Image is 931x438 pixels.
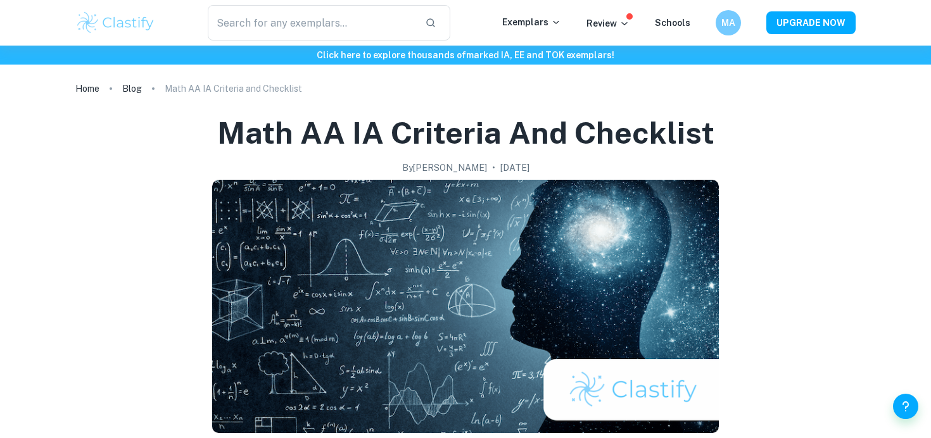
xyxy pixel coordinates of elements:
[492,161,495,175] p: •
[893,394,918,419] button: Help and Feedback
[165,82,302,96] p: Math AA IA Criteria and Checklist
[122,80,142,97] a: Blog
[75,80,99,97] a: Home
[75,10,156,35] img: Clastify logo
[402,161,487,175] h2: By [PERSON_NAME]
[217,113,714,153] h1: Math AA IA Criteria and Checklist
[721,16,736,30] h6: MA
[212,180,719,433] img: Math AA IA Criteria and Checklist cover image
[766,11,856,34] button: UPGRADE NOW
[502,15,561,29] p: Exemplars
[586,16,630,30] p: Review
[716,10,741,35] button: MA
[208,5,415,41] input: Search for any exemplars...
[500,161,529,175] h2: [DATE]
[3,48,928,62] h6: Click here to explore thousands of marked IA, EE and TOK exemplars !
[655,18,690,28] a: Schools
